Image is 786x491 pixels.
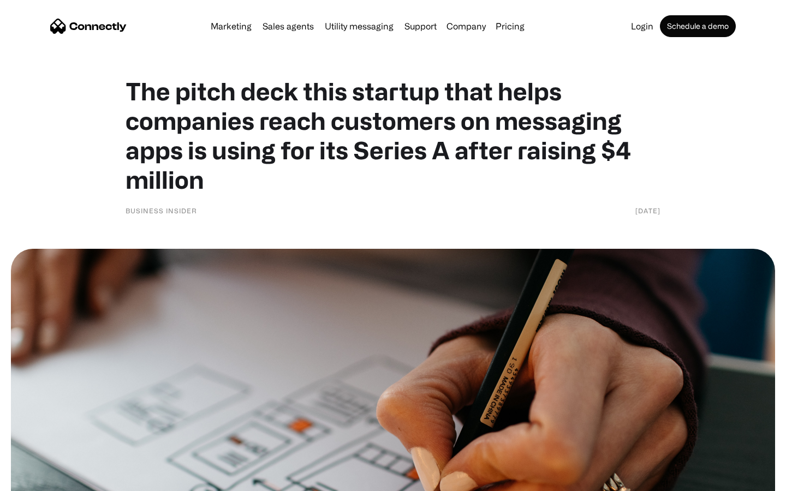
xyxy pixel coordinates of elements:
[491,22,529,31] a: Pricing
[446,19,486,34] div: Company
[126,205,197,216] div: Business Insider
[660,15,736,37] a: Schedule a demo
[22,472,65,487] ul: Language list
[11,472,65,487] aside: Language selected: English
[635,205,660,216] div: [DATE]
[320,22,398,31] a: Utility messaging
[400,22,441,31] a: Support
[258,22,318,31] a: Sales agents
[627,22,658,31] a: Login
[206,22,256,31] a: Marketing
[126,76,660,194] h1: The pitch deck this startup that helps companies reach customers on messaging apps is using for i...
